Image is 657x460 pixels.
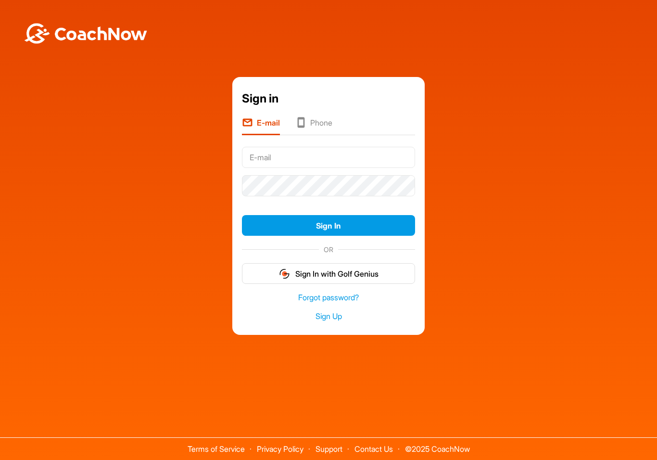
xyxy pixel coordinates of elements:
[242,90,415,107] div: Sign in
[23,23,148,44] img: BwLJSsUCoWCh5upNqxVrqldRgqLPVwmV24tXu5FoVAoFEpwwqQ3VIfuoInZCoVCoTD4vwADAC3ZFMkVEQFDAAAAAElFTkSuQmCC
[242,117,280,135] li: E-mail
[354,444,393,454] a: Contact Us
[400,438,475,453] span: © 2025 CoachNow
[242,292,415,303] a: Forgot password?
[242,311,415,322] a: Sign Up
[295,117,332,135] li: Phone
[319,244,338,255] span: OR
[257,444,303,454] a: Privacy Policy
[188,444,245,454] a: Terms of Service
[316,444,342,454] a: Support
[242,215,415,236] button: Sign In
[242,147,415,168] input: E-mail
[278,268,291,280] img: gg_logo
[242,263,415,284] button: Sign In with Golf Genius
